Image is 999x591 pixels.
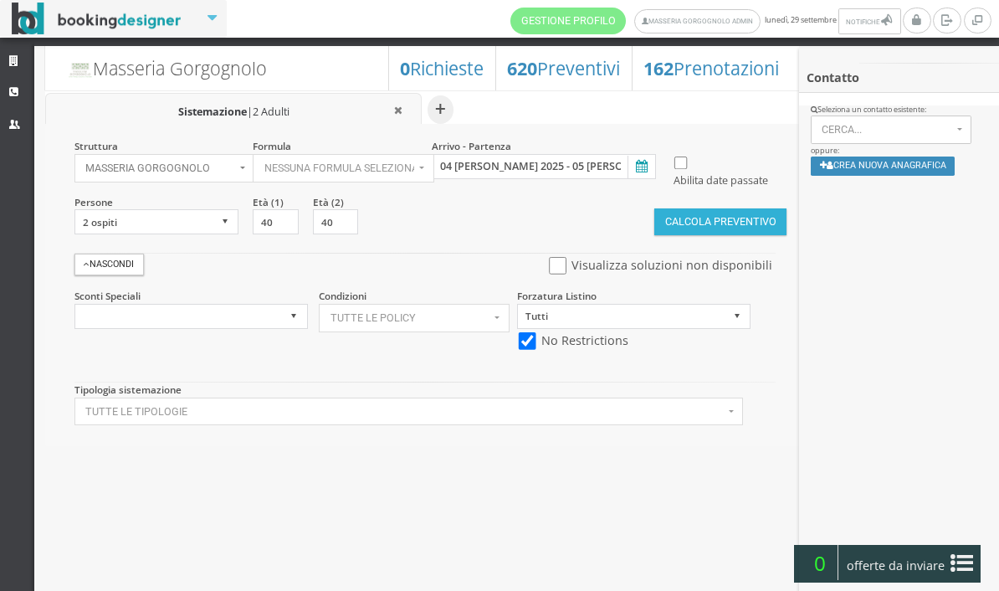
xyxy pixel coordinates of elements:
[811,105,988,116] div: Seleziona un contatto esistente:
[811,157,955,176] button: Crea nuova anagrafica
[634,9,761,33] a: Masseria Gorgognolo Admin
[12,3,182,35] img: BookingDesigner.com
[842,552,950,579] span: offerte da inviare
[510,8,626,34] a: Gestione Profilo
[510,8,903,34] span: lunedì, 29 settembre
[822,124,952,136] span: Cerca...
[807,69,859,85] b: Contatto
[802,545,838,580] span: 0
[811,116,972,144] button: Cerca...
[799,105,999,187] div: oppure:
[838,8,900,34] button: Notifiche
